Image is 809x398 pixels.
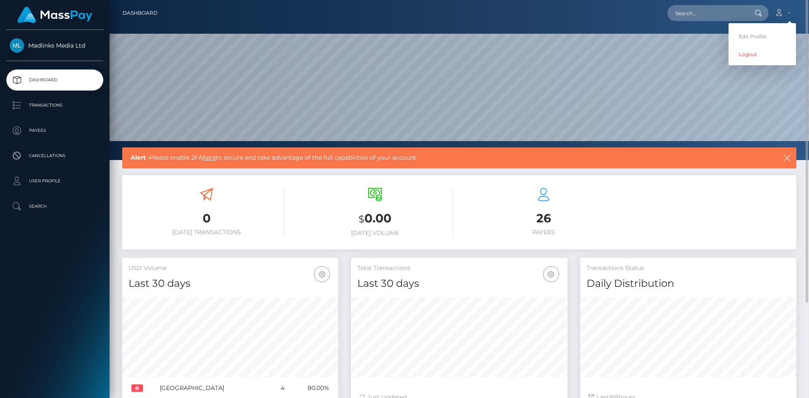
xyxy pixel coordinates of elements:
a: Edit Profile [729,29,796,44]
a: Dashboard [123,4,158,22]
a: here [203,154,216,161]
p: User Profile [10,175,100,187]
h3: 0 [129,210,284,227]
span: Please enable 2FA to secure and take advantage of the full capabilities of your account [131,153,715,162]
h6: Payees [466,229,621,236]
p: Transactions [10,99,100,112]
b: Alert - [131,154,150,161]
input: Search... [667,5,747,21]
h4: Daily Distribution [587,276,790,291]
img: MassPay Logo [17,7,92,23]
img: Madlinks Media Ltd [10,38,24,53]
h4: Last 30 days [357,276,561,291]
h5: USD Volume [129,264,332,272]
a: User Profile [6,171,103,192]
h3: 0.00 [297,210,453,227]
p: Search [10,200,100,213]
h5: Transactions Status [587,264,790,272]
h6: [DATE] Volume [297,230,453,237]
a: Search [6,196,103,217]
a: Transactions [6,95,103,116]
h3: 26 [466,210,621,227]
h5: Total Transactions [357,264,561,272]
h6: [DATE] Transactions [129,229,284,236]
p: Cancellations [10,150,100,162]
a: Logout [729,46,796,62]
p: Dashboard [10,74,100,86]
a: Cancellations [6,145,103,166]
small: $ [359,213,364,225]
span: Madlinks Media Ltd [6,42,103,49]
a: Payees [6,120,103,141]
h4: Last 30 days [129,276,332,291]
p: Payees [10,124,100,137]
a: Dashboard [6,69,103,91]
img: HK.png [131,382,143,394]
